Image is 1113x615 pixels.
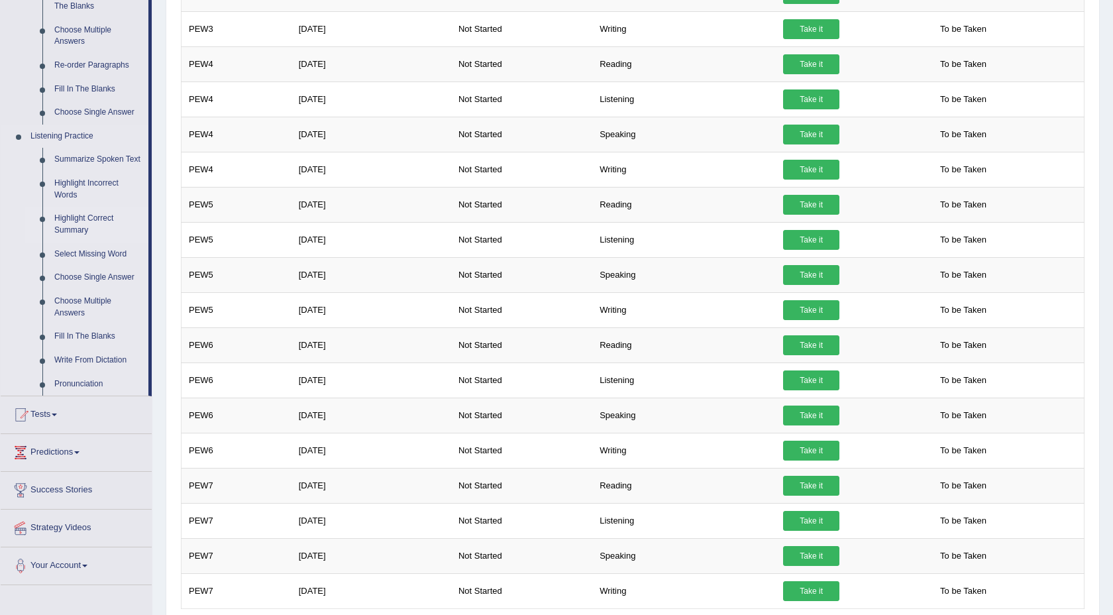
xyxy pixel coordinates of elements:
[783,335,839,355] a: Take it
[182,11,291,46] td: PEW3
[48,172,148,207] a: Highlight Incorrect Words
[783,581,839,601] a: Take it
[783,406,839,425] a: Take it
[48,290,148,325] a: Choose Multiple Answers
[291,433,451,468] td: [DATE]
[592,538,776,573] td: Speaking
[48,19,148,54] a: Choose Multiple Answers
[182,46,291,82] td: PEW4
[783,19,839,39] a: Take it
[451,46,592,82] td: Not Started
[48,101,148,125] a: Choose Single Answer
[783,370,839,390] a: Take it
[783,160,839,180] a: Take it
[933,546,993,566] span: To be Taken
[933,54,993,74] span: To be Taken
[592,398,776,433] td: Speaking
[592,117,776,152] td: Speaking
[182,222,291,257] td: PEW5
[182,363,291,398] td: PEW6
[933,581,993,601] span: To be Taken
[451,292,592,327] td: Not Started
[451,257,592,292] td: Not Started
[783,125,839,144] a: Take it
[451,398,592,433] td: Not Started
[291,468,451,503] td: [DATE]
[933,195,993,215] span: To be Taken
[291,398,451,433] td: [DATE]
[291,187,451,222] td: [DATE]
[592,187,776,222] td: Reading
[182,503,291,538] td: PEW7
[451,222,592,257] td: Not Started
[783,54,839,74] a: Take it
[451,82,592,117] td: Not Started
[291,117,451,152] td: [DATE]
[933,441,993,461] span: To be Taken
[783,195,839,215] a: Take it
[48,372,148,396] a: Pronunciation
[783,265,839,285] a: Take it
[182,187,291,222] td: PEW5
[592,573,776,608] td: Writing
[1,434,152,467] a: Predictions
[592,468,776,503] td: Reading
[592,363,776,398] td: Listening
[592,433,776,468] td: Writing
[48,207,148,242] a: Highlight Correct Summary
[1,510,152,543] a: Strategy Videos
[933,370,993,390] span: To be Taken
[933,89,993,109] span: To be Taken
[291,503,451,538] td: [DATE]
[592,503,776,538] td: Listening
[182,573,291,608] td: PEW7
[291,11,451,46] td: [DATE]
[182,398,291,433] td: PEW6
[451,538,592,573] td: Not Started
[451,363,592,398] td: Not Started
[182,117,291,152] td: PEW4
[48,148,148,172] a: Summarize Spoken Text
[783,511,839,531] a: Take it
[592,257,776,292] td: Speaking
[592,11,776,46] td: Writing
[451,573,592,608] td: Not Started
[783,89,839,109] a: Take it
[182,82,291,117] td: PEW4
[783,441,839,461] a: Take it
[451,468,592,503] td: Not Started
[592,292,776,327] td: Writing
[933,406,993,425] span: To be Taken
[48,54,148,78] a: Re-order Paragraphs
[933,335,993,355] span: To be Taken
[291,327,451,363] td: [DATE]
[451,187,592,222] td: Not Started
[291,573,451,608] td: [DATE]
[291,222,451,257] td: [DATE]
[1,396,152,429] a: Tests
[291,46,451,82] td: [DATE]
[592,327,776,363] td: Reading
[1,547,152,581] a: Your Account
[451,152,592,187] td: Not Started
[182,538,291,573] td: PEW7
[783,546,839,566] a: Take it
[592,222,776,257] td: Listening
[933,125,993,144] span: To be Taken
[48,243,148,266] a: Select Missing Word
[933,511,993,531] span: To be Taken
[182,468,291,503] td: PEW7
[783,300,839,320] a: Take it
[1,472,152,505] a: Success Stories
[182,292,291,327] td: PEW5
[783,476,839,496] a: Take it
[592,82,776,117] td: Listening
[933,230,993,250] span: To be Taken
[451,11,592,46] td: Not Started
[592,152,776,187] td: Writing
[592,46,776,82] td: Reading
[291,152,451,187] td: [DATE]
[48,349,148,372] a: Write From Dictation
[182,152,291,187] td: PEW4
[933,300,993,320] span: To be Taken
